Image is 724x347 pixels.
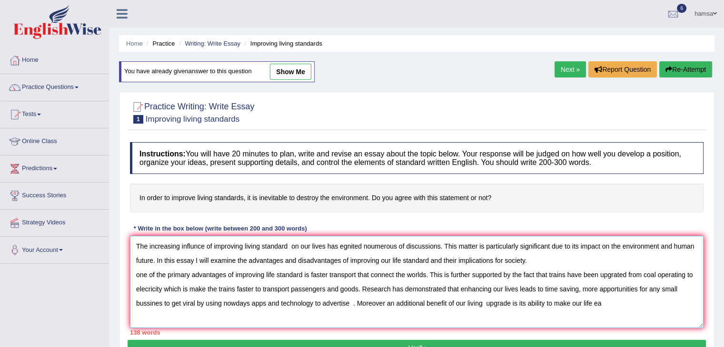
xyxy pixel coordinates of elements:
div: You have already given answer to this question [119,61,315,82]
div: 138 words [130,328,704,337]
a: Home [126,40,143,47]
span: 6 [677,4,686,13]
button: Report Question [588,61,657,77]
h4: In order to improve living standards, it is inevitable to destroy the environment. Do you agree w... [130,183,704,212]
div: * Write in the box below (write between 200 and 300 words) [130,224,310,233]
small: Improving living standards [146,115,239,124]
b: Instructions: [139,150,186,158]
a: Success Stories [0,183,109,206]
a: Your Account [0,237,109,260]
a: Practice Questions [0,74,109,98]
button: Re-Attempt [659,61,712,77]
li: Improving living standards [242,39,322,48]
a: Online Class [0,128,109,152]
h4: You will have 20 minutes to plan, write and revise an essay about the topic below. Your response ... [130,142,704,174]
a: Home [0,47,109,71]
a: Predictions [0,155,109,179]
a: show me [270,64,311,80]
span: 1 [133,115,143,124]
a: Strategy Videos [0,210,109,233]
li: Practice [144,39,175,48]
h2: Practice Writing: Write Essay [130,100,254,124]
a: Next » [555,61,586,77]
a: Tests [0,101,109,125]
a: Writing: Write Essay [185,40,240,47]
